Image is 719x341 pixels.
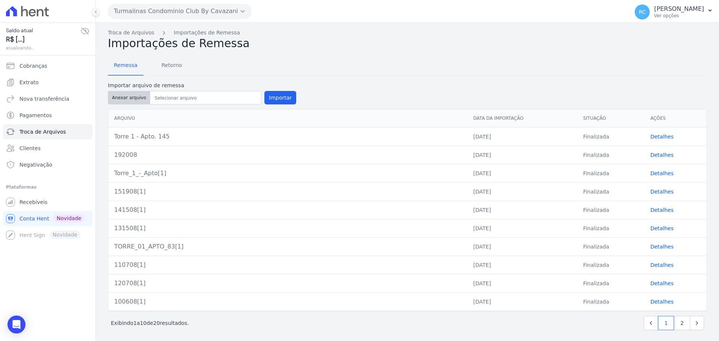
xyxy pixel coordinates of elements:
td: [DATE] [467,237,577,256]
nav: Breadcrumb [108,29,707,37]
span: 10 [140,320,147,326]
span: Recebíveis [19,198,48,206]
td: Finalizada [577,292,644,311]
a: Next [690,316,704,330]
div: 192008 [114,150,461,159]
div: Torre 1 - Apto. 145 [114,132,461,141]
td: Finalizada [577,219,644,237]
input: Selecionar arquivo [152,94,260,103]
span: Extrato [19,79,39,86]
span: atualizando... [6,45,81,51]
a: Detalhes [650,225,674,231]
span: 20 [153,320,160,326]
span: Conta Hent [19,215,49,222]
div: Torre_1_-_Apto[1] [114,169,461,178]
div: 100608[1] [114,297,461,306]
a: Detalhes [650,189,674,195]
nav: Sidebar [6,58,90,243]
td: [DATE] [467,201,577,219]
td: Finalizada [577,237,644,256]
div: Plataformas [6,183,90,192]
p: Exibindo a de resultados. [111,319,189,327]
a: Nova transferência [3,91,92,106]
td: [DATE] [467,274,577,292]
a: Detalhes [650,152,674,158]
a: Remessa [108,56,143,76]
button: Anexar arquivo [108,91,150,104]
span: R$ [...] [6,34,81,45]
td: [DATE] [467,146,577,164]
td: Finalizada [577,182,644,201]
th: Arquivo [108,109,467,128]
td: [DATE] [467,292,577,311]
span: Cobranças [19,62,47,70]
span: Nova transferência [19,95,69,103]
td: Finalizada [577,274,644,292]
a: Detalhes [650,299,674,305]
div: 151908[1] [114,187,461,196]
th: Situação [577,109,644,128]
td: [DATE] [467,256,577,274]
td: Finalizada [577,164,644,182]
td: Finalizada [577,127,644,146]
a: Troca de Arquivos [3,124,92,139]
a: 1 [658,316,674,330]
div: Open Intercom Messenger [7,316,25,334]
a: Detalhes [650,262,674,268]
span: Novidade [54,214,84,222]
span: Troca de Arquivos [19,128,66,136]
a: Detalhes [650,207,674,213]
a: Detalhes [650,244,674,250]
td: [DATE] [467,164,577,182]
a: Importações de Remessa [174,29,240,37]
td: Finalizada [577,256,644,274]
a: Troca de Arquivos [108,29,154,37]
span: Clientes [19,144,40,152]
a: Previous [644,316,658,330]
span: 1 [133,320,137,326]
span: Retorno [157,58,186,73]
div: 120708[1] [114,279,461,288]
td: [DATE] [467,127,577,146]
td: [DATE] [467,182,577,201]
td: [DATE] [467,219,577,237]
a: Clientes [3,141,92,156]
p: Ver opções [654,13,704,19]
button: Turmalinas Condominio Club By Cavazani [108,4,252,19]
td: Finalizada [577,146,644,164]
button: RC [PERSON_NAME] Ver opções [629,1,719,22]
span: RC [639,9,646,15]
div: TORRE_01_APTO_83[1] [114,242,461,251]
a: Cobranças [3,58,92,73]
div: 110708[1] [114,261,461,270]
a: Extrato [3,75,92,90]
p: [PERSON_NAME] [654,5,704,13]
span: Saldo atual [6,27,81,34]
a: Conta Hent Novidade [3,211,92,226]
span: Remessa [109,58,142,73]
a: Detalhes [650,134,674,140]
th: Ações [644,109,707,128]
a: Recebíveis [3,195,92,210]
div: 141508[1] [114,205,461,214]
a: Pagamentos [3,108,92,123]
h2: Importações de Remessa [108,37,707,50]
span: Negativação [19,161,52,168]
div: 131508[1] [114,224,461,233]
a: Retorno [155,56,188,76]
a: Detalhes [650,170,674,176]
td: Finalizada [577,201,644,219]
span: Pagamentos [19,112,52,119]
th: Data da Importação [467,109,577,128]
button: Importar [264,91,296,104]
a: Negativação [3,157,92,172]
a: Detalhes [650,280,674,286]
a: 2 [674,316,690,330]
label: Importar arquivo de remessa [108,82,296,89]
